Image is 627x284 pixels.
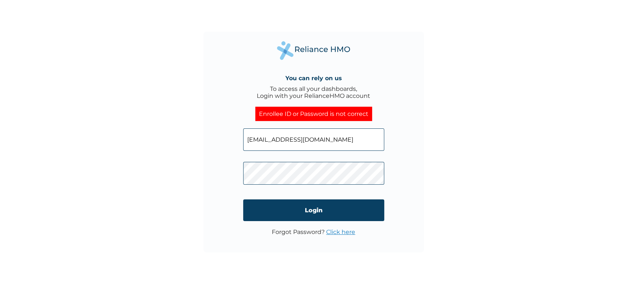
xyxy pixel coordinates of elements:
div: To access all your dashboards, Login with your RelianceHMO account [257,85,370,99]
h4: You can rely on us [285,75,342,82]
input: Email address or HMO ID [243,128,384,151]
div: Enrollee ID or Password is not correct [255,107,372,121]
input: Login [243,199,384,221]
a: Click here [326,228,355,235]
p: Forgot Password? [272,228,355,235]
img: Reliance Health's Logo [277,41,350,60]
